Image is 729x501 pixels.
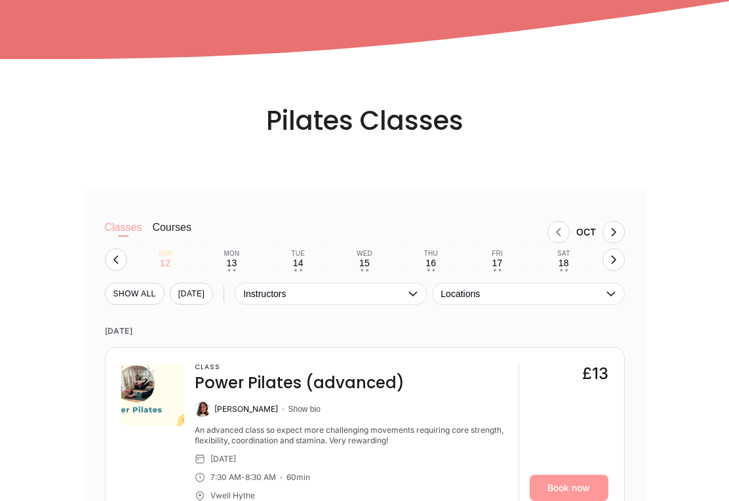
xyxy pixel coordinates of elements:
[427,269,435,271] div: • •
[210,454,236,464] div: [DATE]
[210,491,255,501] div: Vwell Hythe
[235,283,427,305] button: Instructors
[492,250,503,258] div: Fri
[152,221,191,247] button: Courses
[560,269,568,271] div: • •
[105,283,165,305] button: SHOW All
[602,221,625,243] button: Next month, Nov
[492,258,503,268] div: 17
[212,221,625,243] nav: Month switch
[210,472,241,483] div: 7:30 AM
[530,475,608,501] a: Book now
[547,221,570,243] button: Previous month, Sep
[557,250,570,258] div: Sat
[288,404,321,414] button: Show bio
[105,315,625,347] time: [DATE]
[227,269,235,271] div: • •
[121,363,184,426] img: de308265-3e9d-4747-ba2f-d825c0cdbde0.png
[195,372,404,393] h4: Power Pilates (advanced)
[294,269,302,271] div: • •
[170,283,214,305] button: [DATE]
[432,283,624,305] button: Locations
[582,363,608,384] div: £13
[243,289,405,299] span: Instructors
[293,258,304,268] div: 14
[559,258,569,268] div: 18
[286,472,310,483] div: 60 min
[214,404,278,414] div: [PERSON_NAME]
[158,250,172,258] div: Sun
[425,258,436,268] div: 16
[357,250,372,258] div: Wed
[160,258,170,268] div: 12
[493,269,501,271] div: • •
[291,250,305,258] div: Tue
[224,250,239,258] div: Mon
[570,227,602,237] div: Month Oct
[245,472,276,483] div: 8:30 AM
[195,425,508,446] div: An advanced class so expect more challenging movements requiring core strength, flexibility, coor...
[241,472,245,483] div: -
[441,289,602,299] span: Locations
[195,104,534,138] h2: Pilates Classes
[195,363,404,371] h3: Class
[424,250,438,258] div: Thu
[361,269,368,271] div: • •
[226,258,237,268] div: 13
[359,258,370,268] div: 15
[105,221,142,247] button: Classes
[195,401,210,417] img: Kate Arnold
